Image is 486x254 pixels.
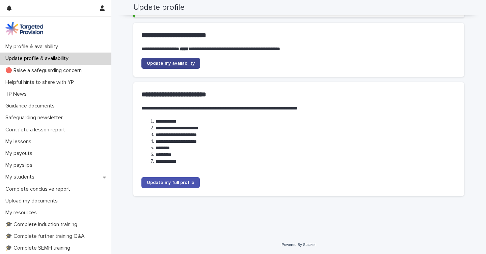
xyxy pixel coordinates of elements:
[141,177,200,188] a: Update my full profile
[3,79,79,86] p: Helpful hints to share with YP
[147,61,195,66] span: Update my availability
[3,67,87,74] p: 🔴 Raise a safeguarding concern
[3,127,71,133] p: Complete a lesson report
[3,55,74,62] p: Update profile & availability
[3,43,63,50] p: My profile & availability
[3,233,90,240] p: 🎓 Complete further training Q&A
[3,115,68,121] p: Safeguarding newsletter
[3,245,76,251] p: 🎓 Complete SEMH training
[3,198,63,204] p: Upload my documents
[3,162,38,168] p: My payslips
[141,58,200,69] a: Update my availability
[3,174,40,180] p: My students
[147,180,194,185] span: Update my full profile
[3,221,83,228] p: 🎓 Complete induction training
[3,138,37,145] p: My lessons
[3,150,38,157] p: My payouts
[3,91,32,97] p: TP News
[133,3,185,12] h2: Update profile
[3,186,76,192] p: Complete conclusive report
[281,243,316,247] a: Powered By Stacker
[5,22,43,35] img: M5nRWzHhSzIhMunXDL62
[3,210,42,216] p: My resources
[3,103,60,109] p: Guidance documents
